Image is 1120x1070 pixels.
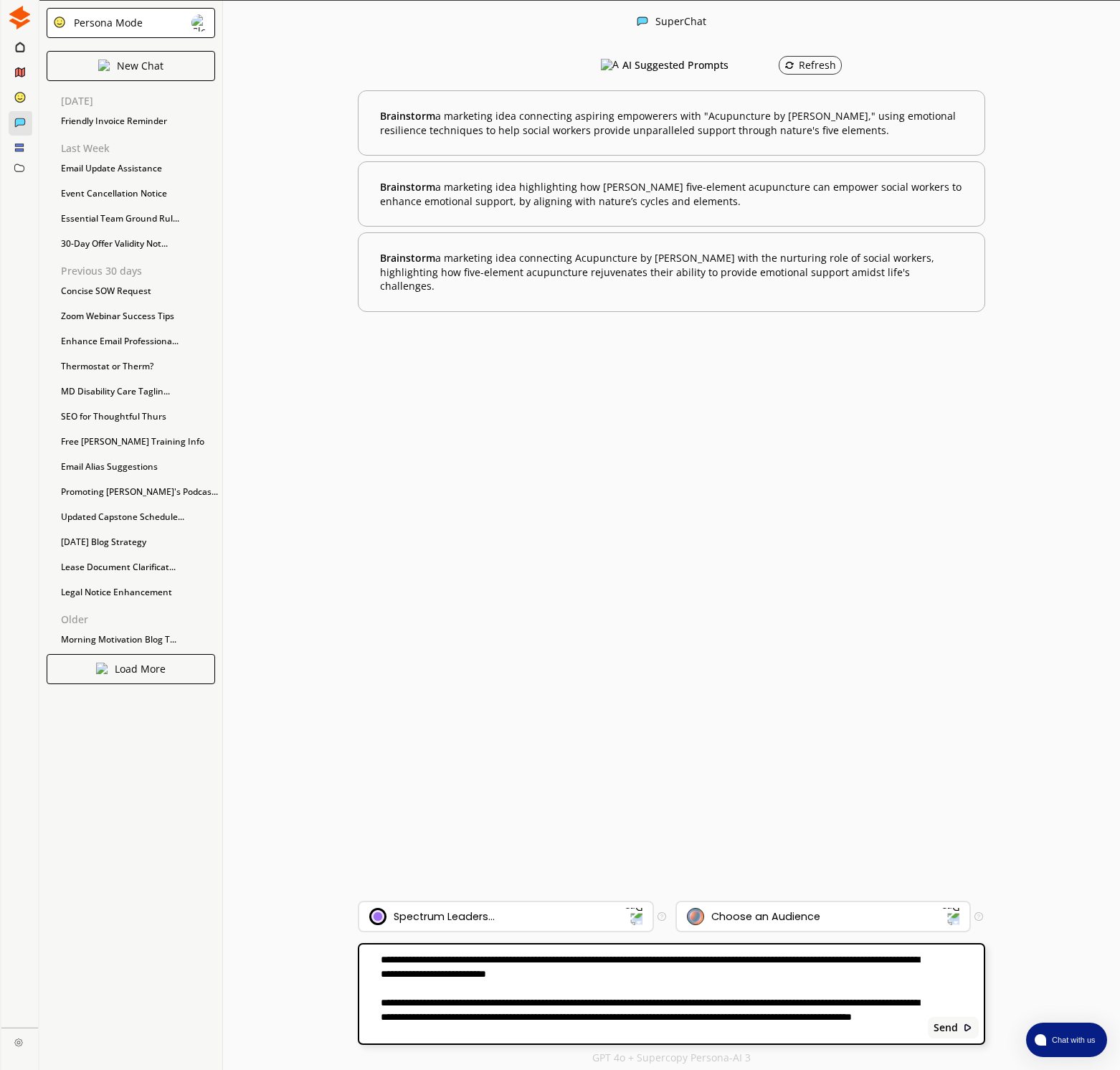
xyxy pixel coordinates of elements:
img: Close [98,60,110,71]
b: Send [934,1022,958,1033]
img: Close [191,14,209,32]
div: SuperChat [655,16,706,29]
div: Persona Mode [69,17,143,29]
b: a marketing idea highlighting how [PERSON_NAME] five-element acupuncture can empower social worke... [380,180,964,208]
div: Updated Capstone Schedule... [54,506,222,528]
span: Brainstorm [380,251,435,265]
div: Email Alias Suggestions [54,456,222,478]
span: Chat with us [1046,1034,1098,1046]
img: Brand Icon [369,908,386,925]
div: Legal Notice Enhancement [54,582,222,603]
p: New Chat [117,60,163,72]
img: Close [963,1023,973,1033]
div: Lease Document Clarificat... [54,557,222,578]
b: a marketing idea connecting aspiring empowerers with "Acupuncture by [PERSON_NAME]," using emotio... [380,109,964,137]
div: Zoom Webinar Success Tips [54,306,222,327]
p: Load More [115,663,166,675]
span: Brainstorm [380,109,435,123]
img: Dropdown Icon [941,907,960,926]
img: Close [637,16,648,27]
span: Brainstorm [380,180,435,194]
div: Choose an Audience [711,911,820,922]
p: Last Week [61,143,222,154]
div: [DATE] Blog Strategy [54,531,222,553]
img: Close [8,6,32,29]
div: Refresh [784,60,836,71]
div: Enhance Email Professiona... [54,331,222,352]
img: AI Suggested Prompts [601,59,619,72]
div: Concise SOW Request [54,280,222,302]
div: Friendly Invoice Reminder [54,110,222,132]
b: a marketing idea connecting Acupuncture by [PERSON_NAME] with the nurturing role of social worker... [380,251,964,293]
div: Morning Motivation Blog T... [54,629,222,650]
img: Close [14,1038,23,1046]
img: Tooltip Icon [974,912,983,921]
a: Close [1,1028,38,1053]
div: Event Cancellation Notice [54,183,222,204]
img: Dropdown Icon [624,907,642,926]
img: Close [96,663,108,674]
button: atlas-launcher [1026,1023,1107,1057]
h3: AI Suggested Prompts [622,55,729,76]
div: 30-Day Offer Validity Not... [54,233,222,255]
p: [DATE] [61,95,222,107]
div: Promoting [PERSON_NAME]'s Podcas... [54,481,222,503]
img: Refresh [784,60,794,70]
div: Spectrum Leaders... [394,911,495,922]
img: Tooltip Icon [658,912,666,921]
div: MD Disability Care Taglin... [54,381,222,402]
img: Close [53,16,66,29]
div: Free [PERSON_NAME] Training Info [54,431,222,453]
p: GPT 4o + Supercopy Persona-AI 3 [592,1052,751,1064]
div: Thermostat or Therm? [54,356,222,377]
div: Email Update Assistance [54,158,222,179]
p: Older [61,614,222,625]
img: Audience Icon [687,908,704,925]
div: SEO for Thoughtful Thurs [54,406,222,427]
p: Previous 30 days [61,265,222,277]
div: Essential Team Ground Rul... [54,208,222,229]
